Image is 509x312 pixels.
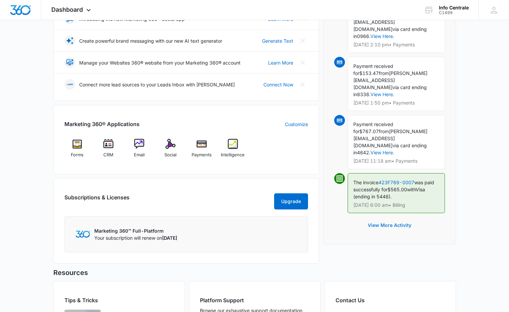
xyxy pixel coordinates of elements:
[297,79,308,90] button: Close
[297,57,308,68] button: Close
[379,70,389,76] span: from
[75,231,90,238] img: Marketing 360 Logo
[164,152,176,158] span: Social
[189,139,215,163] a: Payments
[357,150,370,155] span: 4642.
[353,42,439,47] p: [DATE] 2:10 pm • Payments
[357,33,370,39] span: 0966.
[192,152,212,158] span: Payments
[361,217,418,233] button: View More Activity
[353,101,439,105] p: [DATE] 1:50 pm • Payments
[353,180,378,185] span: The invoice
[79,81,235,88] p: Connect more lead sources to your Leads Inbox with [PERSON_NAME]
[336,296,445,304] h2: Contact Us
[407,187,416,192] span: with
[370,150,394,155] a: View Here.
[285,121,308,128] a: Customize
[94,227,177,234] p: Marketing 360™ Full-Platform
[370,91,394,97] a: View Here.
[53,268,456,278] h5: Resources
[389,128,427,134] span: [PERSON_NAME]
[389,70,427,76] span: [PERSON_NAME]
[353,121,393,134] span: Payment received for
[378,180,414,185] a: 423F769-0007
[103,152,113,158] span: CRM
[200,296,309,304] h2: Platform Support
[51,6,83,13] span: Dashboard
[268,59,293,66] a: Learn More
[353,203,439,207] p: [DATE] 6:00 am • Billing
[359,70,379,76] span: $153.47
[221,152,245,158] span: Intelligence
[79,59,241,66] p: Manage your Websites 360® website from your Marketing 360® account
[353,77,395,90] span: [EMAIL_ADDRESS][DOMAIN_NAME]
[71,152,84,158] span: Forms
[388,187,407,192] span: $565.00
[379,128,389,134] span: from
[357,91,370,97] span: 8338.
[162,235,177,241] span: [DATE]
[439,10,469,15] div: account id
[274,193,308,209] button: Upgrade
[94,234,177,241] p: Your subscription will renew on
[64,120,140,128] h2: Marketing 360® Applications
[126,139,152,163] a: Email
[158,139,184,163] a: Social
[220,139,246,163] a: Intelligence
[353,159,439,163] p: [DATE] 11:18 am • Payments
[297,35,308,46] button: Close
[64,296,174,304] h2: Tips & Tricks
[439,5,469,10] div: account name
[134,152,145,158] span: Email
[79,37,222,44] p: Create powerful brand messaging with our new AI text generator
[359,128,379,134] span: $767.07
[353,63,393,76] span: Payment received for
[95,139,121,163] a: CRM
[263,81,293,88] a: Connect Now
[64,139,90,163] a: Forms
[262,37,293,44] a: Generate Text
[64,193,130,207] h2: Subscriptions & Licenses
[353,135,395,148] span: [EMAIL_ADDRESS][DOMAIN_NAME]
[370,33,394,39] a: View Here.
